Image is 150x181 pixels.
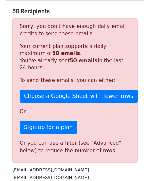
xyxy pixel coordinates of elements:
small: [EMAIL_ADDRESS][DOMAIN_NAME] [12,167,89,172]
small: [EMAIL_ADDRESS][DOMAIN_NAME] [12,175,89,180]
p: Or [20,108,130,115]
a: Choose a Google Sheet with fewer rows [20,90,138,103]
h5: 50 Recipients [12,8,138,15]
p: Your current plan supports a daily maximum of . You've already sent in the last 24 hours. [20,43,130,72]
iframe: Chat Widget [116,148,150,181]
strong: 50 emails [70,57,97,64]
p: Sorry, you don't have enough daily email credits to send these emails. [20,23,130,37]
p: To send these emails, you can either: [20,77,130,84]
strong: 50 emails [52,50,80,56]
a: Sign up for a plan [20,121,77,134]
div: Or you can use a filter (see "Advanced" below) to reduce the number of rows [20,139,130,155]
